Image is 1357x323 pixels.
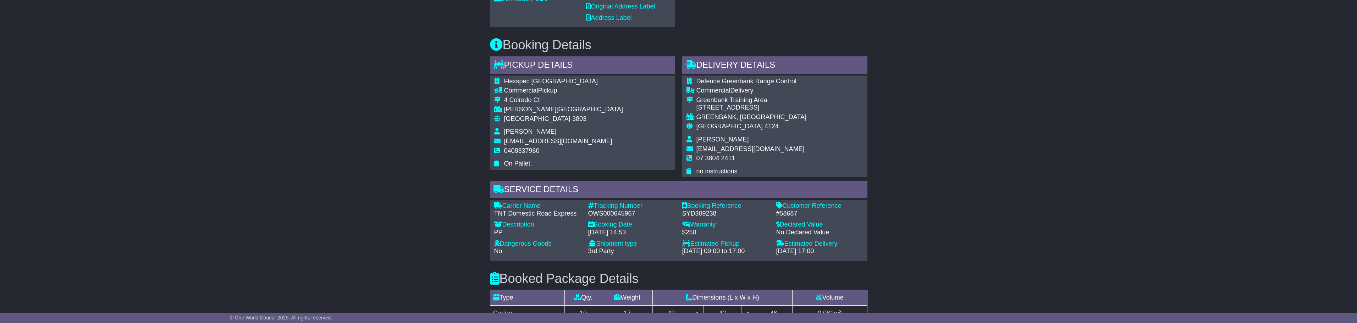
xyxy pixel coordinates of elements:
[653,290,793,306] td: Dimensions (L x W x H)
[696,168,738,175] span: no instructions
[494,247,502,255] span: No
[588,210,675,218] div: OWS000645967
[696,87,806,95] div: Delivery
[682,210,769,218] div: SYD309238
[741,306,755,321] td: x
[494,210,581,218] div: TNT Domestic Road Express
[504,87,623,95] div: Pickup
[602,306,653,321] td: 17
[818,310,834,317] span: 0.081
[696,104,806,112] div: [STREET_ADDRESS]
[504,96,623,104] div: 4 Colrado Ct
[696,123,763,130] span: [GEOGRAPHIC_DATA]
[696,78,796,85] span: Defence Greenbank Range Control
[653,306,690,321] td: 42
[588,247,614,255] span: 3rd Party
[696,145,805,152] span: [EMAIL_ADDRESS][DOMAIN_NAME]
[494,221,581,229] div: Description
[490,306,564,321] td: Carton
[504,138,612,145] span: [EMAIL_ADDRESS][DOMAIN_NAME]
[490,181,867,200] div: Service Details
[494,229,581,236] div: PP
[490,38,867,52] h3: Booking Details
[504,147,540,154] span: 0408337960
[564,306,602,321] td: 10
[696,136,749,143] span: [PERSON_NAME]
[682,202,769,210] div: Booking Reference
[504,106,623,113] div: [PERSON_NAME][GEOGRAPHIC_DATA]
[792,306,867,321] td: m
[696,96,806,104] div: Greenbank Training Area
[602,290,653,306] td: Weight
[504,160,532,167] span: On Pallet.
[682,221,769,229] div: Warranty
[776,210,863,218] div: #58687
[504,78,598,85] span: Flexspec [GEOGRAPHIC_DATA]
[682,240,769,248] div: Estimated Pickup
[776,240,863,248] div: Estimated Delivery
[696,113,806,121] div: GREENBANK, [GEOGRAPHIC_DATA]
[755,306,792,321] td: 46
[504,87,538,94] span: Commercial
[504,115,570,122] span: [GEOGRAPHIC_DATA]
[682,229,769,236] div: $250
[504,128,557,135] span: [PERSON_NAME]
[588,240,675,248] div: Shipment type
[494,240,581,248] div: Dangerous Goods
[776,247,863,255] div: [DATE] 17:00
[776,229,863,236] div: No Declared Value
[588,202,675,210] div: Tracking Number
[765,123,779,130] span: 4124
[572,115,586,122] span: 3803
[588,221,675,229] div: Booking Date
[776,221,863,229] div: Declared Value
[690,306,704,321] td: x
[776,202,863,210] div: Customer Reference
[586,3,655,10] a: Original Address Label
[588,229,675,236] div: [DATE] 14:53
[230,315,332,321] span: © One World Courier 2025. All rights reserved.
[792,290,867,306] td: Volume
[704,306,741,321] td: 42
[490,290,564,306] td: Type
[494,202,581,210] div: Carrier Name
[682,247,769,255] div: [DATE] 09:00 to 17:00
[586,14,632,21] a: Address Label
[564,290,602,306] td: Qty.
[839,309,842,314] sup: 3
[490,56,675,76] div: Pickup Details
[682,56,867,76] div: Delivery Details
[696,155,735,162] span: 07 3804 2411
[696,87,730,94] span: Commercial
[490,272,867,286] h3: Booked Package Details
